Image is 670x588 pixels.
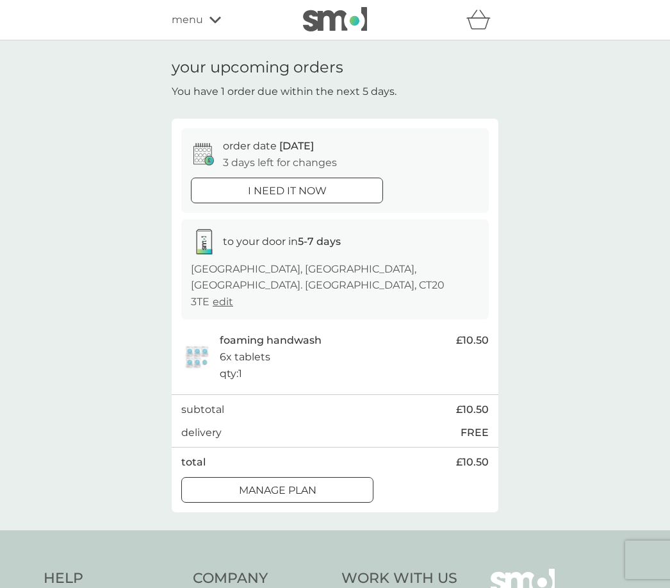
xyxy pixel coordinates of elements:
[223,235,341,248] span: to your door in
[461,424,489,441] p: FREE
[172,12,203,28] span: menu
[220,365,242,382] p: qty : 1
[181,454,206,471] p: total
[181,401,224,418] p: subtotal
[220,332,322,349] p: foaming handwash
[213,296,233,308] a: edit
[220,349,270,365] p: 6x tablets
[181,477,373,503] button: Manage plan
[223,138,314,155] p: order date
[456,332,489,349] span: £10.50
[239,482,316,499] p: Manage plan
[223,155,337,171] p: 3 days left for changes
[191,261,479,310] p: [GEOGRAPHIC_DATA], [GEOGRAPHIC_DATA], [GEOGRAPHIC_DATA]. [GEOGRAPHIC_DATA], CT20 3TE
[172,58,343,77] h1: your upcoming orders
[191,178,383,203] button: i need it now
[181,424,222,441] p: delivery
[279,140,314,152] span: [DATE]
[456,454,489,471] span: £10.50
[298,235,341,248] strong: 5-7 days
[172,83,396,100] p: You have 1 order due within the next 5 days.
[466,7,498,33] div: basket
[248,183,327,199] p: i need it now
[456,401,489,418] span: £10.50
[303,7,367,31] img: smol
